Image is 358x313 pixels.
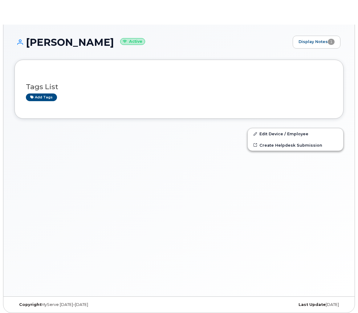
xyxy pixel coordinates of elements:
[14,37,290,48] h1: [PERSON_NAME]
[19,302,41,307] strong: Copyright
[248,140,343,151] a: Create Helpdesk Submission
[293,36,340,49] a: Display Notes1
[179,302,344,307] div: [DATE]
[248,128,343,139] a: Edit Device / Employee
[26,83,332,91] h3: Tags List
[120,38,145,45] small: Active
[14,302,179,307] div: MyServe [DATE]–[DATE]
[26,93,57,101] a: Add tags
[328,39,335,45] span: 1
[299,302,326,307] strong: Last Update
